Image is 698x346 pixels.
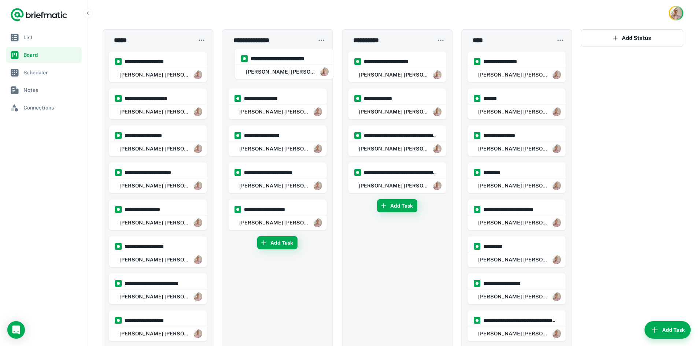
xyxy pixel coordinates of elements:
button: Add Task [257,236,298,249]
span: Connections [23,104,79,112]
a: Notes [6,82,82,98]
button: Add Task [645,321,691,339]
span: Notes [23,86,79,94]
a: Connections [6,100,82,116]
button: Account button [669,6,683,21]
div: Open Intercom Messenger [7,321,25,339]
a: List [6,29,82,45]
a: Board [6,47,82,63]
button: Add Task [377,199,417,212]
img: Rob Mark [670,7,682,19]
a: Logo [10,7,67,22]
span: List [23,33,79,41]
span: Scheduler [23,68,79,77]
a: Scheduler [6,64,82,81]
span: Board [23,51,79,59]
button: Add Status [581,29,683,47]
